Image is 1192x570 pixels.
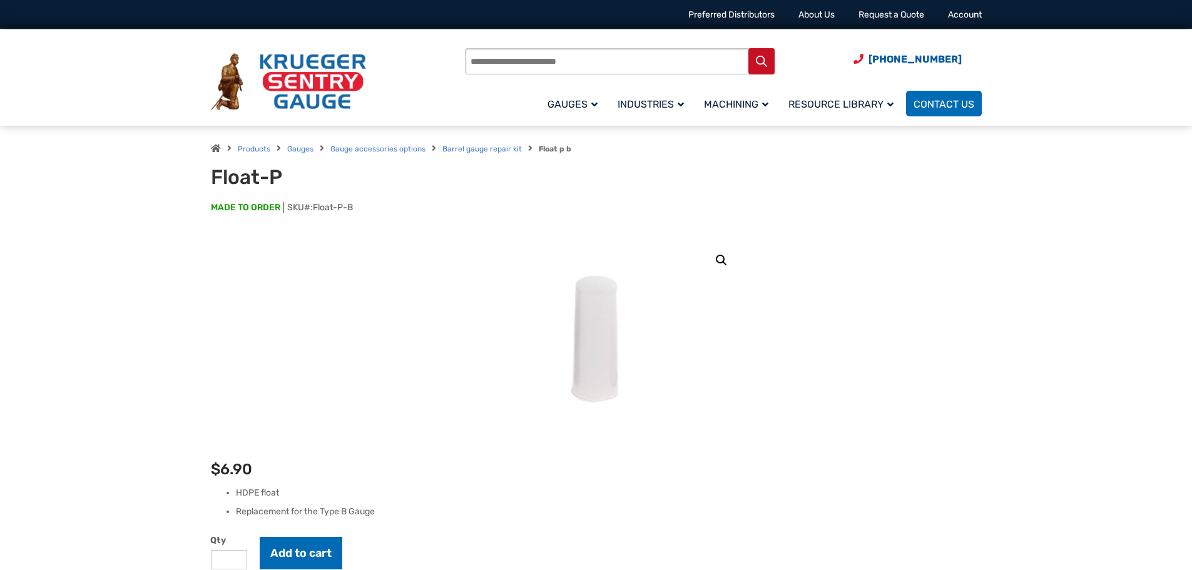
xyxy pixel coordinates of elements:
a: Resource Library [781,89,906,118]
span: $ [211,461,220,478]
a: Machining [696,89,781,118]
a: Products [238,145,270,153]
a: Account [948,9,982,20]
a: Gauge accessories options [330,145,425,153]
li: Replacement for the Type B Gauge [236,506,982,518]
a: Industries [610,89,696,118]
a: Contact Us [906,91,982,116]
a: Request a Quote [858,9,924,20]
span: MADE TO ORDER [211,201,280,214]
span: Machining [704,98,768,110]
a: About Us [798,9,835,20]
a: View full-screen image gallery [710,249,733,272]
span: [PHONE_NUMBER] [869,53,962,65]
a: Gauges [540,89,610,118]
li: HDPE float [236,487,982,499]
bdi: 6.90 [211,461,252,478]
img: Krueger Sentry Gauge [211,53,366,111]
a: Gauges [287,145,313,153]
a: Barrel gauge repair kit [442,145,522,153]
span: Float-P-B [313,202,353,213]
img: Float-P1.5 [502,239,690,427]
a: Preferred Distributors [688,9,775,20]
span: Industries [618,98,684,110]
input: Product quantity [211,550,247,569]
strong: Float p b [539,145,571,153]
span: Contact Us [914,98,974,110]
span: Resource Library [788,98,894,110]
span: Gauges [548,98,598,110]
button: Add to cart [260,537,342,569]
h1: Float-P [211,165,519,189]
span: SKU#: [283,202,353,213]
a: Phone Number (920) 434-8860 [853,51,962,67]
